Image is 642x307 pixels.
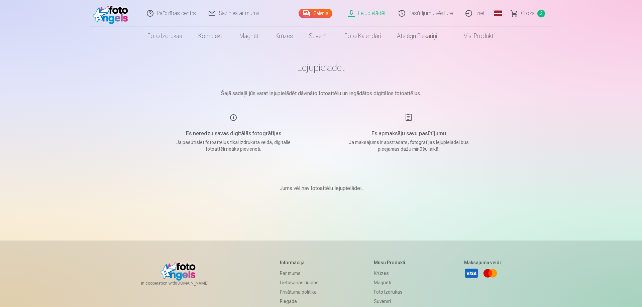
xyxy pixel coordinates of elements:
a: Suvenīri [374,297,409,306]
a: Par mums [280,269,319,278]
h5: Mūsu produkti [374,259,409,266]
a: Privātuma politika [280,287,319,297]
a: Foto izdrukas [374,287,409,297]
a: Atslēgu piekariņi [389,27,445,45]
a: Krūzes [374,269,409,278]
span: Grozs [521,9,535,17]
a: Visa [464,266,479,281]
a: Foto kalendāri [336,27,389,45]
a: Lietošanas līgums [280,278,319,287]
h5: Informācija [280,259,319,266]
span: 3 [537,10,545,17]
a: Galerija [299,9,332,18]
a: Suvenīri [301,27,336,45]
h5: Maksājuma veidi [464,259,501,266]
a: Mastercard [483,266,498,281]
a: Magnēti [231,27,267,45]
a: Magnēti [374,278,409,287]
a: Foto izdrukas [139,27,190,45]
p: Jums vēl nav fotoattēlu lejupielādei. [280,184,363,192]
h5: Es apmaksāju savu pasūtījumu [345,130,472,138]
img: /fa1 [93,3,131,24]
a: Piegāde [280,297,319,306]
span: In cooperation with [141,281,225,286]
p: Šajā sadaļā jūs varat lejupielādēt dāvināto fotoattēlu un iegādātos digitālos fotoattēlus. [154,90,488,98]
h1: Lejupielādēt [154,61,488,73]
a: Krūzes [267,27,301,45]
a: Komplekti [190,27,231,45]
h5: Es neredzu savas digitālās fotogrāfijas [170,130,297,138]
a: Visi produkti [445,27,503,45]
p: Ja pasūtīsiet fotoattēlus tikai izdrukātā veidā, digitālie fotoattēli netiks pievienoti. [170,139,297,152]
a: [DOMAIN_NAME] [176,281,225,286]
p: Ja maksājums ir apstrādāts, fotogrāfijas lejupielādei būs pieejamas dažu minūšu laikā. [345,139,472,152]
